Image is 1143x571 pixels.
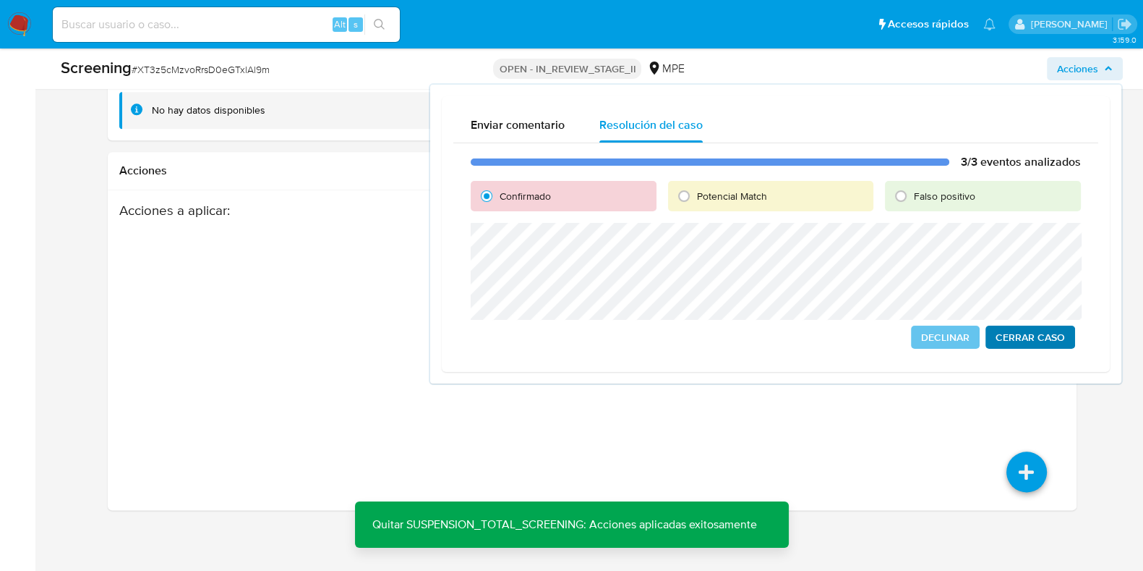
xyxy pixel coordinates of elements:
[493,59,641,79] p: OPEN - IN_REVIEW_STAGE_II
[996,327,1065,347] span: Cerrar Caso
[647,61,684,77] div: MPE
[1117,17,1132,32] a: Salir
[1112,34,1136,46] span: 3.159.0
[355,502,774,548] p: Quitar SUSPENSION_TOTAL_SCREENING: Acciones aplicadas exitosamente
[911,326,980,349] button: Declinar
[334,17,346,31] span: Alt
[61,56,132,79] b: Screening
[697,189,767,203] span: Potencial Match
[914,189,975,203] span: Falso positivo
[53,15,400,34] input: Buscar usuario o caso...
[961,155,1081,169] h1: 3/3 eventos analizados
[364,14,394,35] button: search-icon
[471,117,565,133] span: Enviar comentario
[888,17,969,32] span: Accesos rápidos
[1047,57,1123,80] button: Acciones
[119,202,961,219] h3: Acciones a aplicar :
[983,18,996,30] a: Notificaciones
[1057,57,1098,80] span: Acciones
[1030,17,1112,31] p: agustin.duran@mercadolibre.com
[119,164,1065,178] h2: Acciones
[985,326,1075,349] button: Cerrar Caso
[921,327,969,347] span: Declinar
[500,189,551,203] span: Confirmado
[132,62,270,77] span: # XT3z5cMzvoRrsD0eGTxlAl9m
[599,117,703,133] span: Resolución del caso
[354,17,358,31] span: s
